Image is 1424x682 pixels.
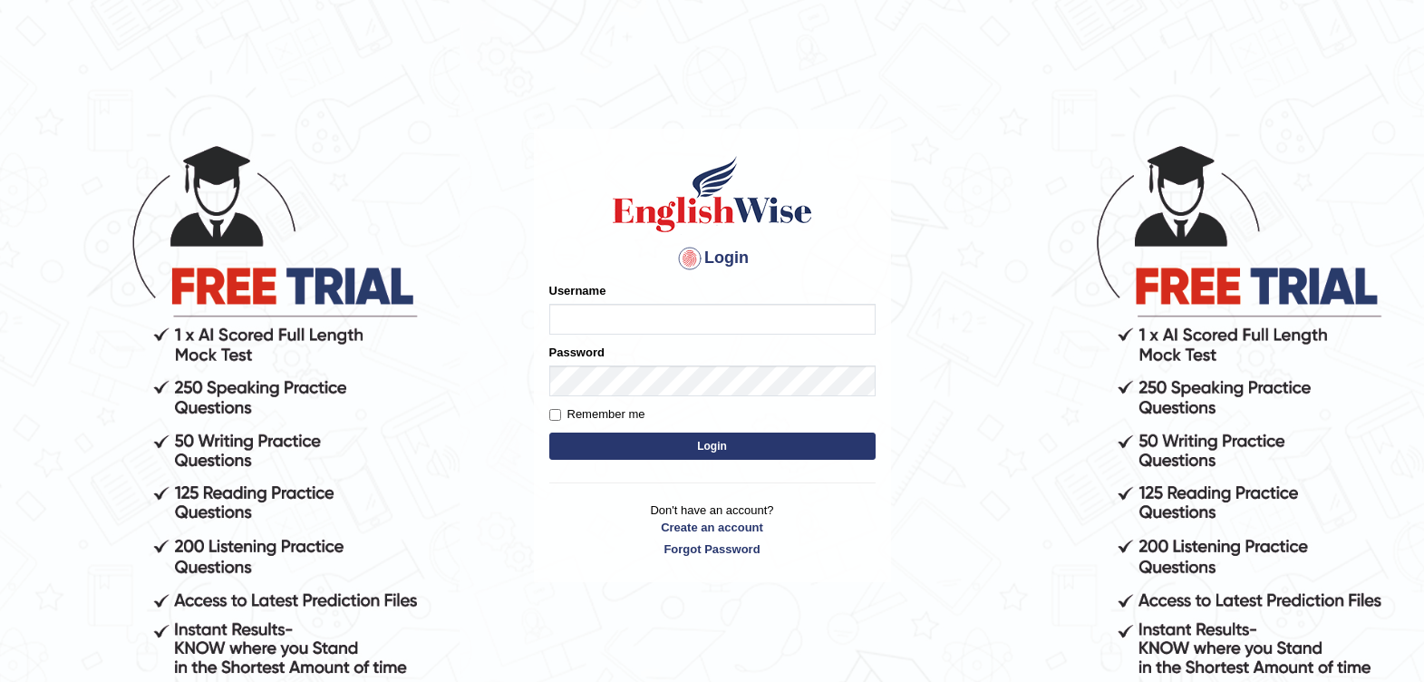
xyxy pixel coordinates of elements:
button: Login [549,433,876,460]
a: Create an account [549,519,876,536]
label: Username [549,282,606,299]
label: Password [549,344,605,361]
img: Logo of English Wise sign in for intelligent practice with AI [609,153,816,235]
a: Forgot Password [549,541,876,558]
input: Remember me [549,409,561,421]
h4: Login [549,244,876,273]
label: Remember me [549,405,645,424]
p: Don't have an account? [549,502,876,558]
